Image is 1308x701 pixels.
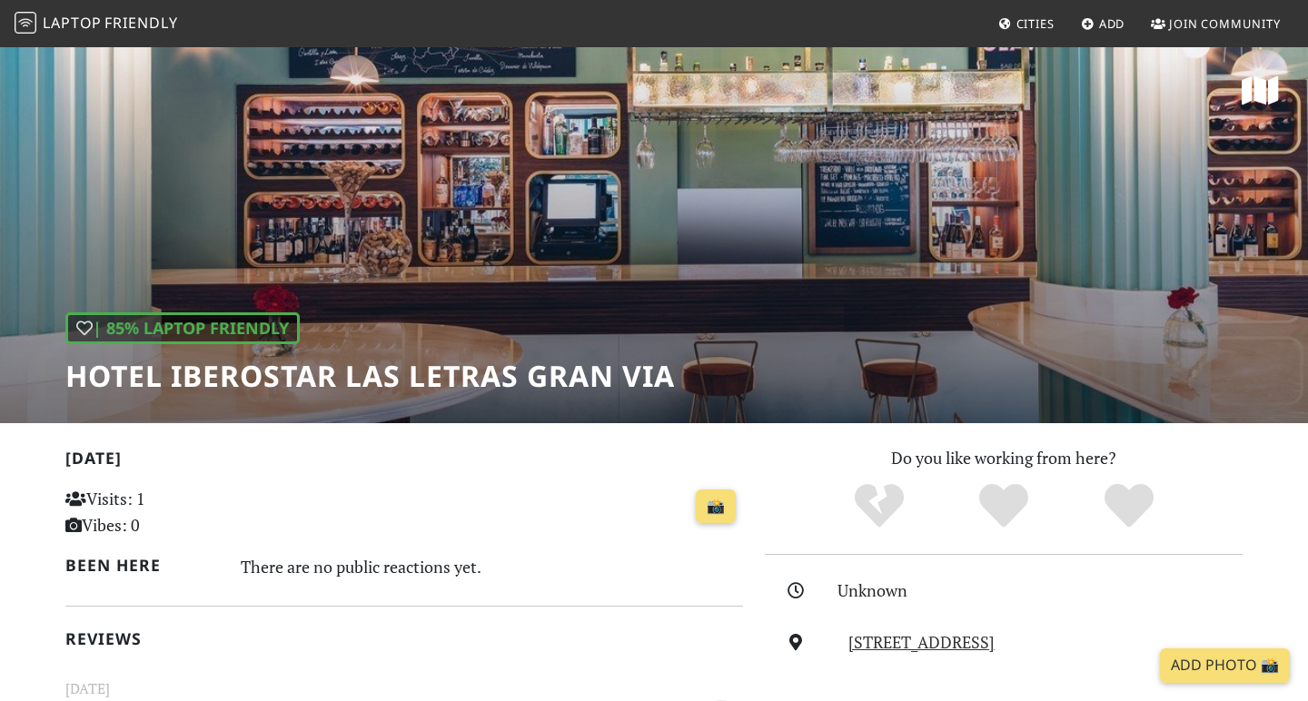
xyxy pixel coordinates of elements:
div: No [817,481,942,531]
a: [STREET_ADDRESS] [848,631,995,653]
a: Add [1074,7,1133,40]
h2: [DATE] [65,449,743,475]
span: Add [1099,15,1125,32]
a: Add Photo 📸 [1160,648,1290,683]
p: Visits: 1 Vibes: 0 [65,486,277,538]
div: Yes [941,481,1066,531]
span: Cities [1016,15,1055,32]
span: Friendly [104,13,177,33]
h2: Reviews [65,629,743,648]
a: LaptopFriendly LaptopFriendly [15,8,178,40]
small: [DATE] [54,677,754,700]
a: Join Community [1144,7,1288,40]
h2: Been here [65,556,219,575]
span: Join Community [1169,15,1281,32]
a: Cities [991,7,1062,40]
span: Laptop [43,13,102,33]
div: Definitely! [1066,481,1192,531]
h1: Hotel Iberostar Las Letras Gran Via [65,359,675,393]
div: | 85% Laptop Friendly [65,312,300,344]
div: Unknown [837,578,1253,604]
div: There are no public reactions yet. [241,552,744,581]
a: 📸 [696,489,736,524]
img: LaptopFriendly [15,12,36,34]
p: Do you like working from here? [765,445,1243,471]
